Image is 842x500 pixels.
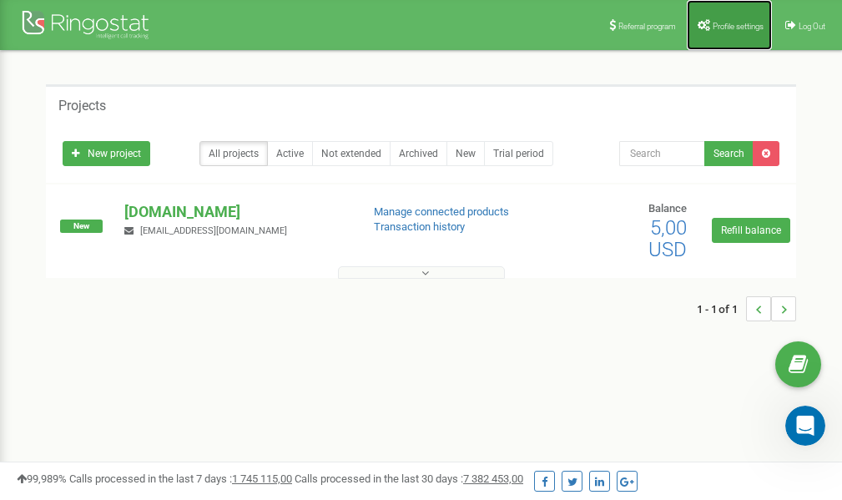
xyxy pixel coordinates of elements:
[58,98,106,114] h5: Projects
[63,141,150,166] a: New project
[712,218,790,243] a: Refill balance
[463,472,523,485] u: 7 382 453,00
[374,220,465,233] a: Transaction history
[69,472,292,485] span: Calls processed in the last 7 days :
[390,141,447,166] a: Archived
[312,141,391,166] a: Not extended
[484,141,553,166] a: Trial period
[704,141,754,166] button: Search
[17,472,67,485] span: 99,989%
[267,141,313,166] a: Active
[295,472,523,485] span: Calls processed in the last 30 days :
[140,225,287,236] span: [EMAIL_ADDRESS][DOMAIN_NAME]
[446,141,485,166] a: New
[648,202,687,215] span: Balance
[713,22,764,31] span: Profile settings
[232,472,292,485] u: 1 745 115,00
[374,205,509,218] a: Manage connected products
[618,22,676,31] span: Referral program
[124,201,346,223] p: [DOMAIN_NAME]
[60,220,103,233] span: New
[697,296,746,321] span: 1 - 1 of 1
[697,280,796,338] nav: ...
[648,216,687,261] span: 5,00 USD
[785,406,825,446] iframe: Intercom live chat
[199,141,268,166] a: All projects
[799,22,825,31] span: Log Out
[619,141,705,166] input: Search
